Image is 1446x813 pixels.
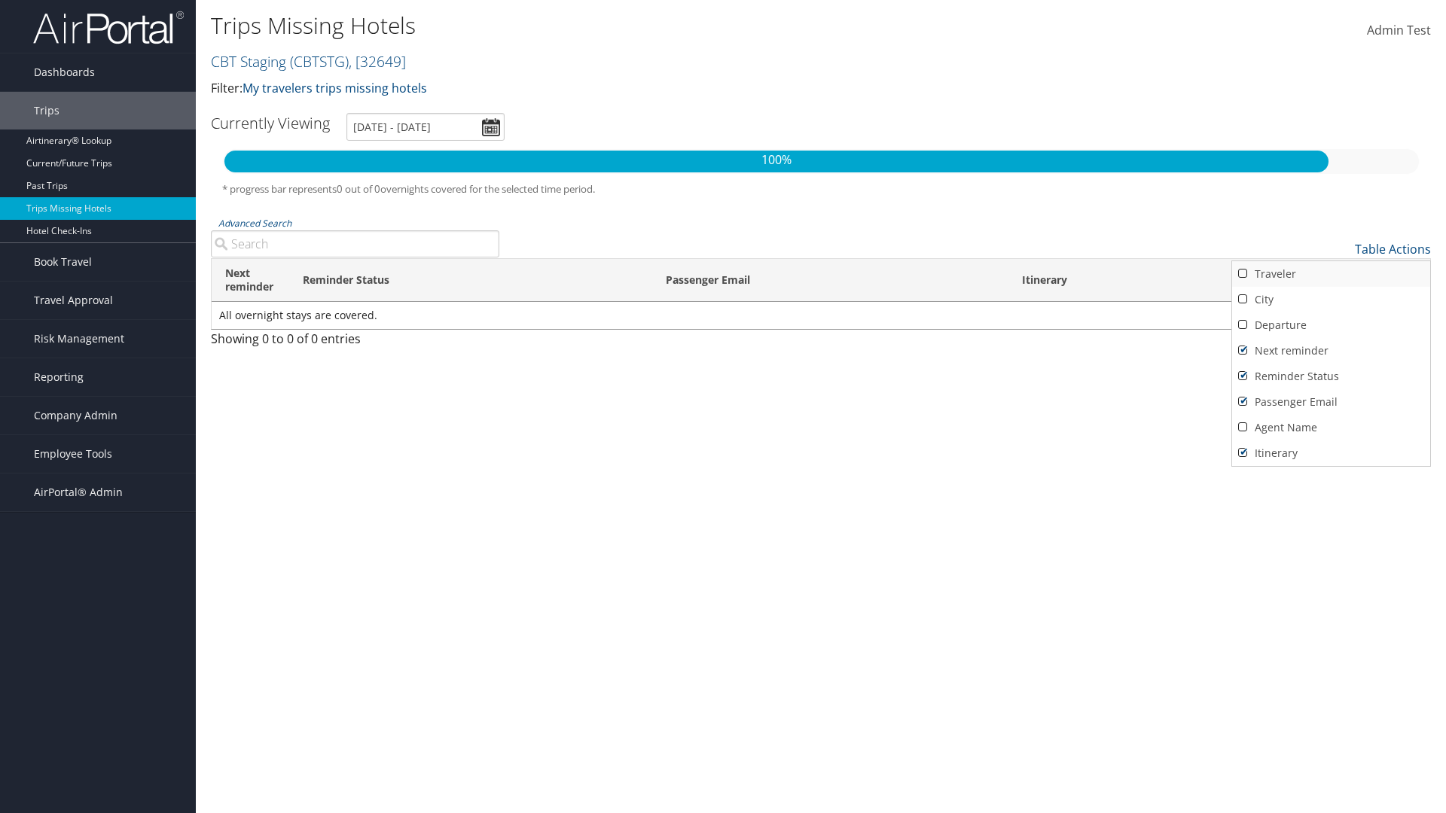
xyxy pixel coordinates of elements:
[33,10,184,45] img: airportal-logo.png
[34,473,123,511] span: AirPortal® Admin
[1232,389,1430,415] a: Passenger Email
[1232,364,1430,389] a: Reminder Status
[34,92,59,129] span: Trips
[1232,287,1430,312] a: City
[34,320,124,358] span: Risk Management
[34,397,117,434] span: Company Admin
[34,243,92,281] span: Book Travel
[1232,415,1430,440] a: Agent Name
[1232,440,1430,466] a: Itinerary
[1232,312,1430,338] a: Departure
[34,435,112,473] span: Employee Tools
[34,358,84,396] span: Reporting
[1232,261,1430,287] a: Traveler
[1232,338,1430,364] a: Next reminder
[34,282,113,319] span: Travel Approval
[34,53,95,91] span: Dashboards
